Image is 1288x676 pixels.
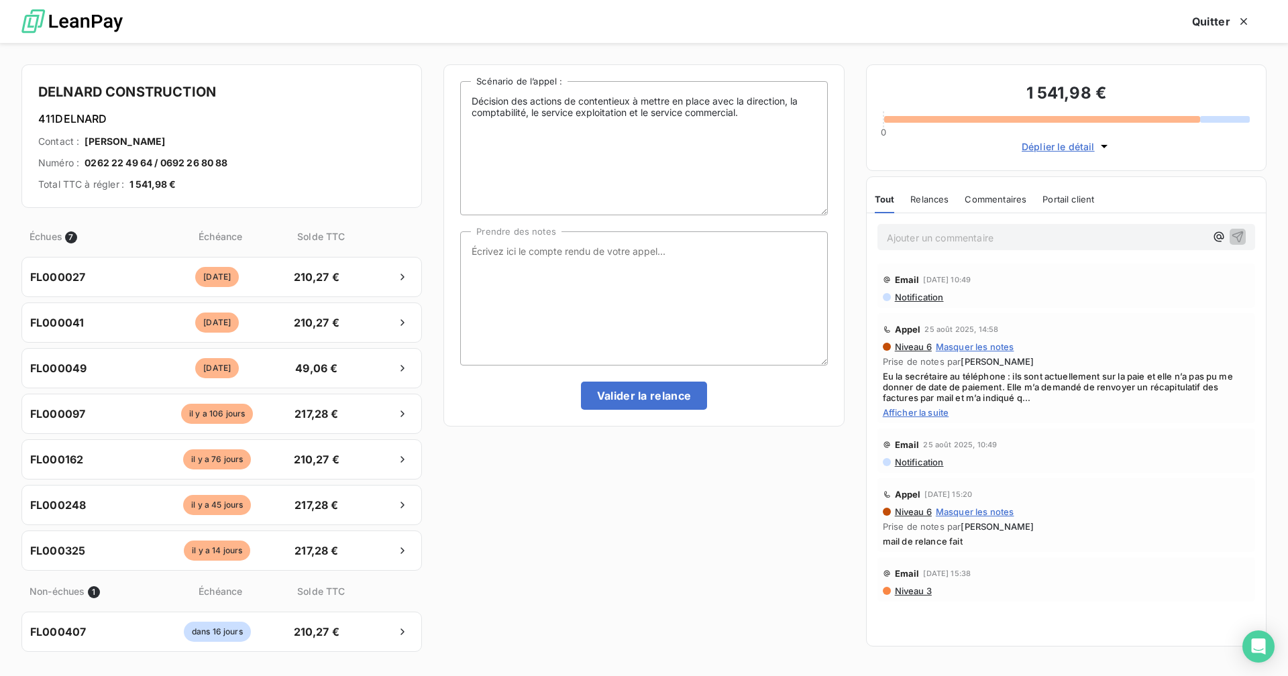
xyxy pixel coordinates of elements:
span: Notification [894,292,944,302]
span: il y a 45 jours [183,495,251,515]
span: [PERSON_NAME] [961,356,1034,367]
span: Contact : [38,135,79,148]
span: Eu la secrétaire au téléphone : ils sont actuellement sur la paie et elle n’a pas pu me donner de... [883,371,1250,403]
textarea: Décision des actions de contentieux à mettre en place avec la direction, la comptabilité, le serv... [460,81,827,215]
span: Prise de notes par [883,356,1250,367]
span: 49,06 € [281,360,352,376]
span: Relances [910,194,949,205]
span: Afficher la suite [883,407,1250,418]
span: Notification [894,457,944,467]
span: 0 [881,127,886,137]
div: Open Intercom Messenger [1242,630,1275,663]
span: 217,28 € [281,497,352,513]
span: Échéance [158,229,283,243]
span: Email [895,568,920,579]
span: Appel [895,324,921,335]
span: Masquer les notes [936,341,1014,352]
span: 25 août 2025, 14:58 [924,325,998,333]
span: 7 [65,231,77,243]
span: Total TTC à régler : [38,178,124,191]
span: 210,27 € [281,451,352,467]
span: il y a 106 jours [181,404,253,424]
span: 210,27 € [281,624,352,640]
span: dans 16 jours [184,622,251,642]
span: Portail client [1042,194,1094,205]
span: [PERSON_NAME] [85,135,165,148]
span: FL000325 [30,543,85,559]
span: 1 541,98 € [129,178,176,191]
span: 1 [88,586,100,598]
span: Échéance [158,584,283,598]
span: [DATE] 10:49 [923,276,971,284]
button: Déplier le détail [1018,139,1115,154]
span: [DATE] [195,313,239,333]
span: 25 août 2025, 10:49 [923,441,997,449]
span: [DATE] 15:20 [924,490,972,498]
span: FL000041 [30,315,84,331]
span: Appel [895,489,921,500]
span: il y a 14 jours [184,541,250,561]
span: FL000027 [30,269,85,285]
span: FL000162 [30,451,83,467]
span: FL000097 [30,406,85,422]
span: 217,28 € [281,543,352,559]
span: FL000049 [30,360,87,376]
span: Commentaires [965,194,1026,205]
span: Numéro : [38,156,79,170]
span: il y a 76 jours [183,449,251,469]
span: Niveau 3 [894,585,932,596]
span: mail de relance fait [883,536,1250,547]
button: Valider la relance [581,382,708,410]
span: Prise de notes par [883,521,1250,532]
span: Tout [875,194,895,205]
span: Email [895,439,920,450]
span: [PERSON_NAME] [961,521,1034,532]
span: FL000248 [30,497,86,513]
span: 0262 22 49 64 / 0692 26 80 88 [85,156,227,170]
span: [DATE] 15:38 [923,569,971,577]
span: Non-échues [30,584,85,598]
span: FL000407 [30,624,86,640]
span: Email [895,274,920,285]
h6: 411DELNARD [38,111,405,127]
span: Niveau 6 [894,506,932,517]
span: Niveau 6 [894,341,932,352]
h3: 1 541,98 € [883,81,1250,108]
span: Solde TTC [286,584,356,598]
span: Solde TTC [286,229,356,243]
img: logo LeanPay [21,3,123,40]
span: [DATE] [195,267,239,287]
span: 217,28 € [281,406,352,422]
span: Déplier le détail [1022,139,1095,154]
span: [DATE] [195,358,239,378]
span: Échues [30,229,62,243]
span: 210,27 € [281,315,352,331]
span: 210,27 € [281,269,352,285]
button: Quitter [1176,7,1267,36]
span: Masquer les notes [936,506,1014,517]
h4: DELNARD CONSTRUCTION [38,81,405,103]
